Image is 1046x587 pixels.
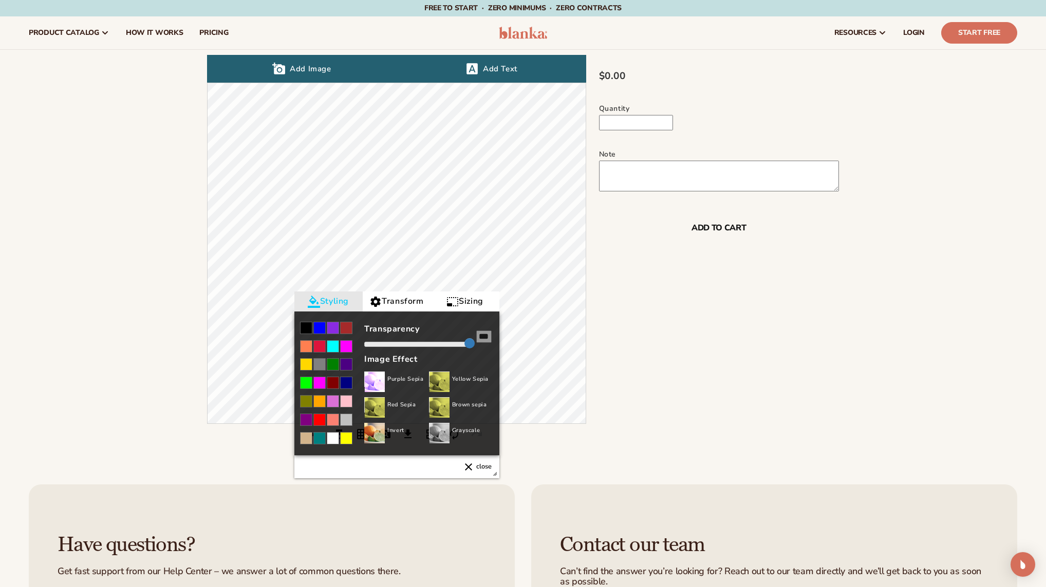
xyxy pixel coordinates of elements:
[560,534,988,556] h3: Contact our team
[429,423,450,443] img: Shopify Image 8
[58,566,486,577] p: Get fast support from our Help Center – we answer a lot of common questions there.
[895,16,933,49] a: LOGIN
[364,371,385,392] img: Shopify Image 3
[452,426,480,434] span: Grayscale
[397,55,586,83] a: font_downloadAdd Text
[118,16,192,49] a: How It Works
[1011,552,1035,577] div: Open Intercom Messenger
[191,16,236,49] a: pricing
[369,296,382,308] i: settings
[452,401,487,408] span: Brown sepia
[429,397,450,418] img: Shopify Image 6
[387,375,423,383] span: Purple Sepia
[560,566,988,587] p: Can’t find the answer you’re looking for? Reach out to our team directly and we’ll get back to yo...
[424,3,622,13] span: Free to start · ZERO minimums · ZERO contracts
[452,375,489,383] span: Yellow Sepia
[465,62,479,75] i: font_download
[21,16,118,49] a: product catalog
[446,296,459,308] i: photo_size_select_small
[207,55,397,83] a: add_a_photoAdd Image
[826,16,895,49] a: resources
[455,456,499,478] button: close close
[459,296,483,307] span: Sizing
[599,69,626,83] span: $0.00
[364,397,385,418] img: Shopify Image 5
[599,102,839,115] label: Quantity
[692,224,746,232] span: ADD TO CART
[320,296,349,307] span: Styling
[364,423,385,443] img: Shopify Image 7
[387,426,404,434] span: Invert
[382,296,423,307] span: Transform
[387,401,416,408] span: Red Sepia
[476,462,492,472] span: close
[479,58,517,80] span: Add Text
[364,323,419,335] span: Transparency
[199,29,228,37] span: pricing
[834,29,876,37] span: resources
[941,22,1017,44] a: Start Free
[599,148,839,161] label: Note
[272,62,286,75] i: add_a_photo
[58,534,486,556] h3: Have questions?
[499,27,548,39] img: logo
[903,29,925,37] span: LOGIN
[599,216,839,240] button: ADD TO CART
[462,461,475,473] i: close
[286,58,331,80] span: Add Image
[429,371,450,392] img: Shopify Image 4
[364,352,491,367] strong: Image Effect
[308,296,320,308] i: format_color_fill
[29,29,99,37] span: product catalog
[126,29,183,37] span: How It Works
